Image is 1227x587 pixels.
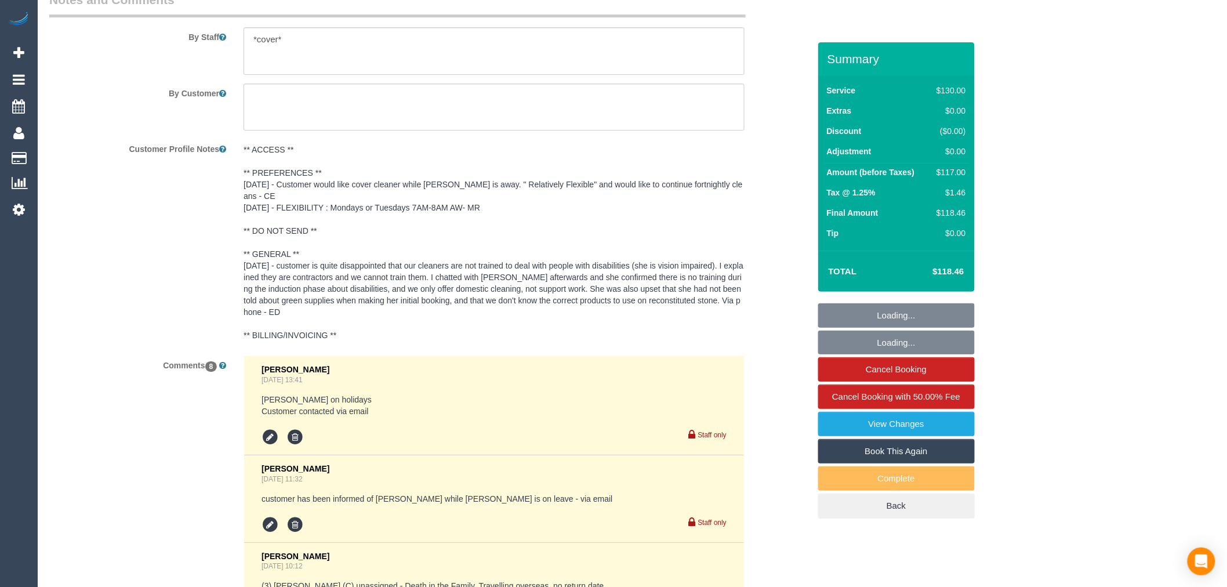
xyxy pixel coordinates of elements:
[932,85,965,96] div: $130.00
[932,105,965,117] div: $0.00
[932,227,965,239] div: $0.00
[818,357,975,382] a: Cancel Booking
[41,27,235,43] label: By Staff
[827,227,839,239] label: Tip
[818,385,975,409] a: Cancel Booking with 50.00% Fee
[41,84,235,99] label: By Customer
[818,494,975,518] a: Back
[244,144,745,341] pre: ** ACCESS ** ** PREFERENCES ** [DATE] - Customer would like cover cleaner while [PERSON_NAME] is ...
[932,207,965,219] div: $118.46
[698,519,727,527] small: Staff only
[827,105,852,117] label: Extras
[7,12,30,28] img: Automaid Logo
[698,431,727,439] small: Staff only
[827,52,969,66] h3: Summary
[827,146,872,157] label: Adjustment
[262,394,727,417] pre: [PERSON_NAME] on holidays Customer contacted via email
[818,412,975,436] a: View Changes
[832,392,960,401] span: Cancel Booking with 50.00% Fee
[829,266,857,276] strong: Total
[827,187,876,198] label: Tax @ 1.25%
[818,439,975,463] a: Book This Again
[827,125,862,137] label: Discount
[262,493,727,505] pre: customer has been informed of [PERSON_NAME] while [PERSON_NAME] is on leave - via email
[898,267,964,277] h4: $118.46
[262,562,303,570] a: [DATE] 10:12
[262,464,329,473] span: [PERSON_NAME]
[827,85,856,96] label: Service
[41,356,235,371] label: Comments
[932,187,965,198] div: $1.46
[262,552,329,561] span: [PERSON_NAME]
[262,365,329,374] span: [PERSON_NAME]
[827,166,914,178] label: Amount (before Taxes)
[827,207,878,219] label: Final Amount
[262,475,303,483] a: [DATE] 11:32
[932,125,965,137] div: ($0.00)
[205,361,217,372] span: 8
[1188,548,1215,575] div: Open Intercom Messenger
[932,166,965,178] div: $117.00
[262,376,303,384] a: [DATE] 13:41
[41,139,235,155] label: Customer Profile Notes
[932,146,965,157] div: $0.00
